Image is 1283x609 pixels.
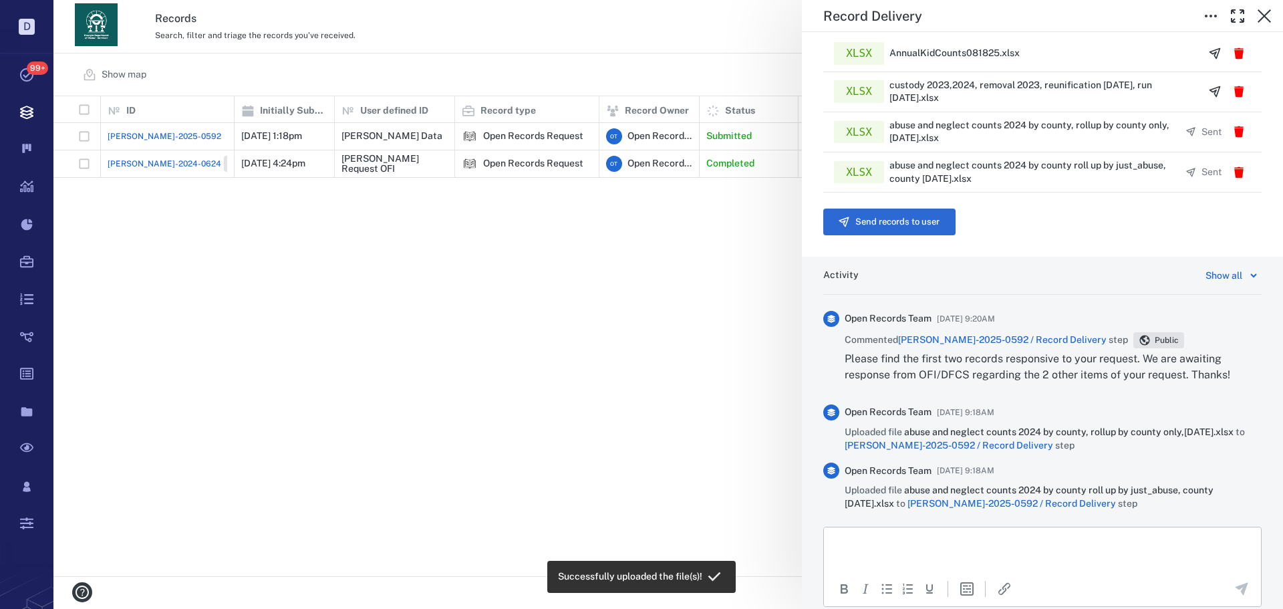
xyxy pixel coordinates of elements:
[845,485,1214,509] span: abuse and neglect counts 2024 by county roll up by just_abuse, county [DATE].xlsx
[996,581,1012,597] button: Insert/edit link
[845,406,932,419] span: Open Records Team
[937,311,995,327] span: [DATE] 9:20AM
[959,581,975,597] button: Insert template
[30,9,57,21] span: Help
[857,581,873,597] button: Italic
[898,334,1107,345] a: [PERSON_NAME]-2025-0592 / Record Delivery
[937,463,994,479] span: [DATE] 9:18AM
[889,119,1180,145] p: abuse and neglect counts 2024 by county, rollup by county only,[DATE].xlsx
[823,209,956,235] button: Send records to user
[889,79,1197,105] p: custody 2023,2024, removal 2023, reunification [DATE], run [DATE].xlsx
[834,121,884,144] div: xlsx
[836,581,852,597] button: Bold
[904,427,1236,437] span: abuse and neglect counts 2024 by county, rollup by county only,[DATE].xlsx
[824,527,1261,570] iframe: Rich Text Area
[823,269,859,282] h6: Activity
[27,62,48,75] span: 99+
[1197,3,1224,29] button: Toggle to Edit Boxes
[900,581,916,597] div: Numbered list
[19,19,35,35] p: D
[845,465,932,478] span: Open Records Team
[1201,166,1222,179] p: Sent
[834,80,884,103] div: xlsx
[823,8,922,25] h5: Record Delivery
[1152,335,1181,346] span: Public
[845,312,932,326] span: Open Records Team
[1224,3,1251,29] button: Toggle Fullscreen
[845,334,1128,347] span: Commented step
[907,498,1116,509] a: [PERSON_NAME]-2025-0592 / Record Delivery
[845,484,1262,510] span: Uploaded file to step
[845,426,1262,452] span: Uploaded file to step
[834,42,884,65] div: xlsx
[1234,581,1250,597] button: Send the comment
[889,159,1180,185] p: abuse and neglect counts 2024 by county roll up by just_abuse, county [DATE].xlsx
[1205,267,1242,283] div: Show all
[845,351,1262,383] p: Please find the first two records responsive to your request. We are awaiting response from OFI/D...
[558,565,702,589] div: Successfully uploaded the file(s)!
[1251,3,1278,29] button: Close
[879,581,895,597] div: Bullet list
[921,581,938,597] button: Underline
[889,47,1020,60] p: AnnualKidCounts081825.xlsx
[834,161,884,184] div: xlsx
[1201,126,1222,139] p: Sent
[845,440,1053,451] a: [PERSON_NAME]-2025-0592 / Record Delivery
[937,404,994,420] span: [DATE] 9:18AM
